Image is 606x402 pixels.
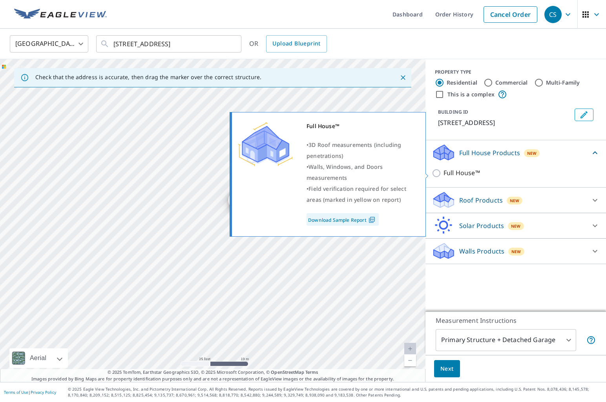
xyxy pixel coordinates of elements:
span: Walls, Windows, and Doors measurements [307,163,383,181]
div: • [307,139,416,161]
span: 3D Roof measurements (including penetrations) [307,141,401,159]
a: Privacy Policy [31,389,56,395]
span: Field verification required for select areas (marked in yellow on report) [307,185,406,203]
span: © 2025 TomTom, Earthstar Geographics SIO, © 2025 Microsoft Corporation, © [108,369,318,376]
div: PROPERTY TYPE [435,69,597,76]
button: Edit building 1 [575,109,593,121]
div: Dropped pin, building 1, Residential property, 6715 Us Highway 312 Billings, MT 59105 [228,190,249,214]
p: Solar Products [459,221,504,230]
div: CS [544,6,562,23]
div: Aerial [27,348,49,368]
p: Walls Products [459,246,504,256]
a: Current Level 20, Zoom Out [404,355,416,366]
div: Solar ProductsNew [432,216,600,235]
p: Measurement Instructions [436,316,596,325]
button: Next [434,360,460,378]
div: Walls ProductsNew [432,242,600,261]
span: Upload Blueprint [272,39,320,49]
div: • [307,183,416,205]
input: Search by address or latitude-longitude [113,33,225,55]
div: • [307,161,416,183]
a: Download Sample Report [307,213,379,226]
a: Current Level 20, Zoom In Disabled [404,343,416,355]
p: Full House™ [444,168,480,178]
span: New [511,248,521,255]
div: [GEOGRAPHIC_DATA] [10,33,88,55]
div: Roof ProductsNew [432,191,600,210]
button: Close [398,72,408,83]
p: © 2025 Eagle View Technologies, Inc. and Pictometry International Corp. All Rights Reserved. Repo... [68,386,602,398]
p: Check that the address is accurate, then drag the marker over the correct structure. [35,74,261,81]
a: Upload Blueprint [266,35,327,53]
div: Full House™ [307,121,416,132]
div: Primary Structure + Detached Garage [436,329,576,351]
div: Full House ProductsNew [432,143,600,162]
img: Premium [238,121,293,168]
p: [STREET_ADDRESS] [438,118,571,127]
p: Full House Products [459,148,520,158]
img: EV Logo [14,9,107,20]
p: | [4,390,56,395]
div: OR [249,35,327,53]
a: Terms of Use [4,389,28,395]
span: Your report will include the primary structure and a detached garage if one exists. [586,335,596,345]
img: Pdf Icon [367,216,377,223]
label: Multi-Family [546,79,580,87]
p: BUILDING ID [438,109,468,115]
div: Aerial [9,348,68,368]
span: New [511,223,521,229]
label: Residential [447,79,477,87]
p: Roof Products [459,196,503,205]
span: Next [440,364,454,374]
label: This is a complex [447,91,495,98]
span: New [510,197,520,204]
span: New [527,150,537,156]
a: Terms [305,369,318,375]
a: OpenStreetMap [271,369,304,375]
label: Commercial [495,79,528,87]
a: Cancel Order [484,6,537,23]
